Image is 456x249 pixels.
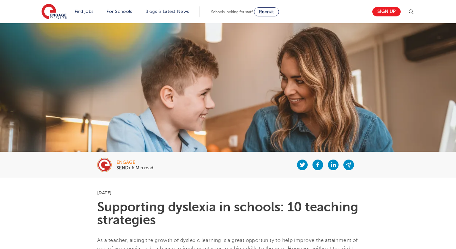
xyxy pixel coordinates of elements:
a: Sign up [372,7,401,16]
img: Engage Education [42,4,67,20]
a: Find jobs [75,9,94,14]
a: Recruit [254,7,279,16]
span: Schools looking for staff [211,10,253,14]
a: Blogs & Latest News [145,9,189,14]
b: SEND [116,165,128,170]
p: [DATE] [97,190,359,195]
span: Recruit [259,9,274,14]
h1: Supporting dyslexia in schools: 10 teaching strategies [97,201,359,226]
p: • 6 Min read [116,166,153,170]
a: For Schools [107,9,132,14]
div: engage [116,160,153,165]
